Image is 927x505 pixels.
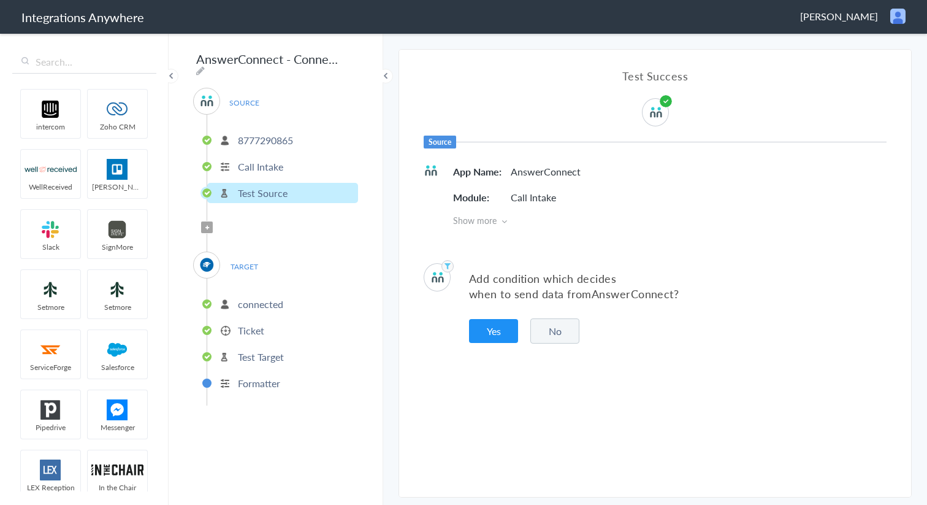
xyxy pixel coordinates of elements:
span: Pipedrive [21,422,80,433]
img: wr-logo.svg [25,159,77,180]
span: In the Chair [88,482,147,493]
span: TARGET [221,258,267,275]
p: 8777290865 [238,133,293,147]
p: Ticket [238,323,264,337]
img: trello.png [91,159,143,180]
img: salesforce-logo.svg [91,339,143,360]
span: Slack [21,242,80,252]
span: SOURCE [221,94,267,111]
p: Call Intake [511,190,556,204]
input: Search... [12,50,156,74]
img: lex-app-logo.svg [25,460,77,480]
img: answerconnect-logo.svg [199,93,215,109]
img: zoho-logo.svg [91,99,143,120]
img: answerconnect-logo.svg [424,163,438,178]
span: ServiceForge [21,362,80,372]
img: user.png [890,9,906,24]
img: answerconnect-logo.svg [430,270,445,285]
p: Test Target [238,350,284,364]
span: AnswerConnect [592,286,674,301]
img: answerconnect-logo.svg [649,105,663,120]
h5: Module [453,190,508,204]
span: LEX Reception [21,482,80,493]
span: intercom [21,121,80,132]
img: inch-logo.svg [91,460,143,480]
span: Zoho CRM [88,121,147,132]
span: WellReceived [21,182,80,192]
h6: Source [424,136,456,148]
p: Call Intake [238,160,283,174]
button: No [530,318,579,344]
img: intercom-logo.svg [25,99,77,120]
h4: Test Success [424,68,887,83]
img: setmoreNew.jpg [25,279,77,300]
button: Yes [469,319,518,343]
img: connectwise.png [199,257,215,272]
img: slack-logo.svg [25,219,77,240]
p: Formatter [238,376,280,390]
p: connected [238,297,283,311]
p: AnswerConnect [511,164,581,179]
span: Setmore [88,302,147,312]
h1: Integrations Anywhere [21,9,144,26]
span: Show more [453,214,887,226]
img: pipedrive.png [25,399,77,420]
span: Setmore [21,302,80,312]
span: Messenger [88,422,147,433]
img: serviceforge-icon.png [25,339,77,360]
span: SignMore [88,242,147,252]
p: Add condition which decides when to send data from ? [469,271,887,301]
span: [PERSON_NAME] [88,182,147,192]
img: signmore-logo.png [91,219,143,240]
h5: App Name [453,164,508,179]
span: Salesforce [88,362,147,372]
img: FBM.png [91,399,143,420]
p: Test Source [238,186,288,200]
span: [PERSON_NAME] [800,9,878,23]
img: setmoreNew.jpg [91,279,143,300]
